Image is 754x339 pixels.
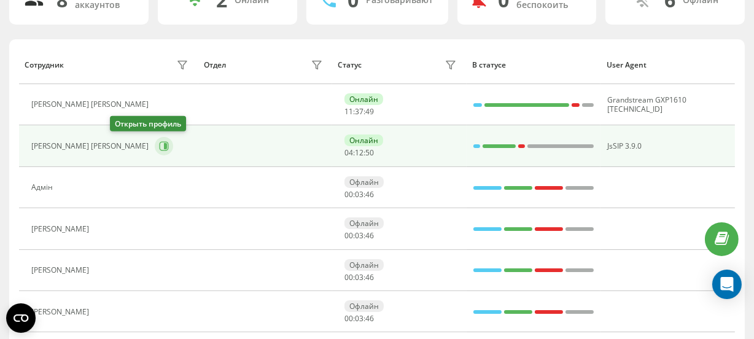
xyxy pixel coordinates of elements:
[344,106,353,117] span: 11
[365,230,374,241] span: 46
[344,230,353,241] span: 00
[344,313,353,324] span: 00
[204,61,226,69] div: Отдел
[365,189,374,200] span: 46
[472,61,595,69] div: В статусе
[344,134,383,146] div: Онлайн
[344,314,374,323] div: : :
[355,230,363,241] span: 03
[365,147,374,158] span: 50
[31,225,92,233] div: [PERSON_NAME]
[338,61,362,69] div: Статус
[344,259,384,271] div: Офлайн
[344,232,374,240] div: : :
[365,106,374,117] span: 49
[712,270,742,299] div: Open Intercom Messenger
[344,300,384,312] div: Офлайн
[344,149,374,157] div: : :
[25,61,64,69] div: Сотрудник
[344,217,384,229] div: Офлайн
[344,272,353,282] span: 00
[365,272,374,282] span: 46
[344,107,374,116] div: : :
[355,106,363,117] span: 37
[607,141,642,151] span: JsSIP 3.9.0
[355,147,363,158] span: 12
[31,183,56,192] div: Адмін
[6,303,36,333] button: Open CMP widget
[31,142,152,150] div: [PERSON_NAME] [PERSON_NAME]
[344,176,384,188] div: Офлайн
[365,313,374,324] span: 46
[344,147,353,158] span: 04
[110,116,186,131] div: Открыть профиль
[355,313,363,324] span: 03
[355,189,363,200] span: 03
[607,95,686,114] span: Grandstream GXP1610 [TECHNICAL_ID]
[607,61,729,69] div: User Agent
[31,308,92,316] div: [PERSON_NAME]
[31,266,92,275] div: [PERSON_NAME]
[344,189,353,200] span: 00
[355,272,363,282] span: 03
[344,190,374,199] div: : :
[344,93,383,105] div: Онлайн
[344,273,374,282] div: : :
[31,100,152,109] div: [PERSON_NAME] [PERSON_NAME]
